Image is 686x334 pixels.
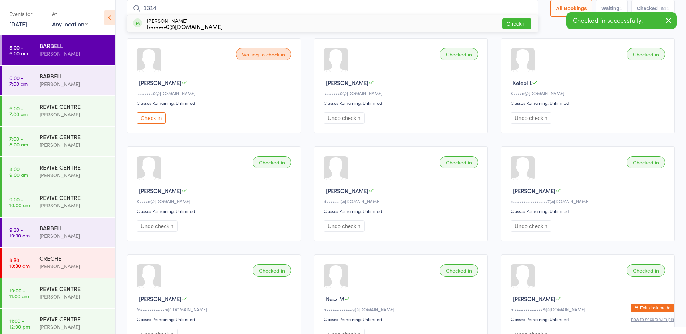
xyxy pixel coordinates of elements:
div: Classes Remaining: Unlimited [324,316,480,322]
div: Checked in [627,264,665,277]
div: REVIVE CENTRE [39,163,109,171]
time: 7:00 - 8:00 am [9,136,28,147]
div: Checked in [253,264,291,277]
div: CRECHE [39,254,109,262]
div: At [52,8,88,20]
a: 8:00 -9:00 amREVIVE CENTRE[PERSON_NAME] [2,157,115,187]
time: 5:00 - 6:00 am [9,44,28,56]
span: Nesz M [326,295,344,303]
div: n••••••••••••y@[DOMAIN_NAME] [324,306,480,312]
a: 10:00 -11:00 amREVIVE CENTRE[PERSON_NAME] [2,278,115,308]
time: 8:00 - 9:00 am [9,166,28,177]
div: Checked in [440,264,478,277]
button: Undo checkin [324,220,365,232]
time: 11:00 - 12:00 pm [9,318,30,329]
div: BARBELL [39,42,109,50]
div: Classes Remaining: Unlimited [137,100,293,106]
time: 6:00 - 7:00 am [9,105,28,117]
time: 9:30 - 10:30 am [9,257,30,269]
div: M•••••••••••n@[DOMAIN_NAME] [137,306,293,312]
div: 11 [664,5,669,11]
div: Classes Remaining: Unlimited [137,208,293,214]
a: 6:00 -7:00 amREVIVE CENTRE[PERSON_NAME] [2,96,115,126]
time: 10:00 - 11:00 am [9,287,29,299]
div: [PERSON_NAME] [39,80,109,88]
div: K••••a@[DOMAIN_NAME] [511,90,667,96]
time: 9:00 - 10:00 am [9,196,30,208]
div: Checked in [440,156,478,168]
span: [PERSON_NAME] [513,187,555,194]
div: REVIVE CENTRE [39,315,109,323]
div: REVIVE CENTRE [39,102,109,110]
div: REVIVE CENTRE [39,284,109,292]
div: Events for [9,8,45,20]
div: d••••••1@[DOMAIN_NAME] [324,198,480,204]
span: [PERSON_NAME] [326,187,368,194]
a: 9:30 -10:30 amCRECHE[PERSON_NAME] [2,248,115,278]
span: Kelepi L [513,79,532,86]
button: Check in [502,18,531,29]
div: [PERSON_NAME] [39,50,109,58]
div: [PERSON_NAME] [147,18,223,29]
button: Exit kiosk mode [631,304,674,312]
button: Undo checkin [137,220,178,232]
div: [PERSON_NAME] [39,323,109,331]
button: Undo checkin [324,112,365,124]
a: 9:30 -10:30 amBARBELL[PERSON_NAME] [2,218,115,247]
div: Classes Remaining: Unlimited [324,208,480,214]
div: l•••••••0@[DOMAIN_NAME] [137,90,293,96]
span: [PERSON_NAME] [326,79,368,86]
span: [PERSON_NAME] [513,295,555,303]
div: l•••••••0@[DOMAIN_NAME] [324,90,480,96]
div: [PERSON_NAME] [39,201,109,210]
div: REVIVE CENTRE [39,193,109,201]
div: Any location [52,20,88,28]
div: REVIVE CENTRE [39,133,109,141]
div: c••••••••••••••••7@[DOMAIN_NAME] [511,198,667,204]
div: l•••••••0@[DOMAIN_NAME] [147,23,223,29]
div: Waiting to check in [236,48,291,60]
button: Undo checkin [511,112,551,124]
button: Check in [137,112,166,124]
div: [PERSON_NAME] [39,262,109,270]
span: [PERSON_NAME] [139,187,182,194]
div: [PERSON_NAME] [39,171,109,179]
div: Checked in [253,156,291,168]
time: 9:30 - 10:30 am [9,227,30,238]
div: Classes Remaining: Unlimited [511,208,667,214]
div: Checked in [627,156,665,168]
div: m•••••••••••••9@[DOMAIN_NAME] [511,306,667,312]
div: Classes Remaining: Unlimited [511,100,667,106]
a: 5:00 -6:00 amBARBELL[PERSON_NAME] [2,35,115,65]
div: [PERSON_NAME] [39,232,109,240]
a: [DATE] [9,20,27,28]
div: Classes Remaining: Unlimited [511,316,667,322]
div: BARBELL [39,72,109,80]
div: Checked in successfully. [566,12,677,29]
time: 6:00 - 7:00 am [9,75,28,86]
div: [PERSON_NAME] [39,110,109,119]
a: 6:00 -7:00 amBARBELL[PERSON_NAME] [2,66,115,95]
a: 9:00 -10:00 amREVIVE CENTRE[PERSON_NAME] [2,187,115,217]
div: Classes Remaining: Unlimited [324,100,480,106]
div: 1 [619,5,622,11]
span: [PERSON_NAME] [139,79,182,86]
div: K••••a@[DOMAIN_NAME] [137,198,293,204]
div: [PERSON_NAME] [39,292,109,301]
div: Classes Remaining: Unlimited [137,316,293,322]
span: [PERSON_NAME] [139,295,182,303]
button: Undo checkin [511,220,551,232]
div: Checked in [627,48,665,60]
button: how to secure with pin [631,317,674,322]
div: BARBELL [39,224,109,232]
a: 7:00 -8:00 amREVIVE CENTRE[PERSON_NAME] [2,127,115,156]
div: Checked in [440,48,478,60]
div: [PERSON_NAME] [39,141,109,149]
